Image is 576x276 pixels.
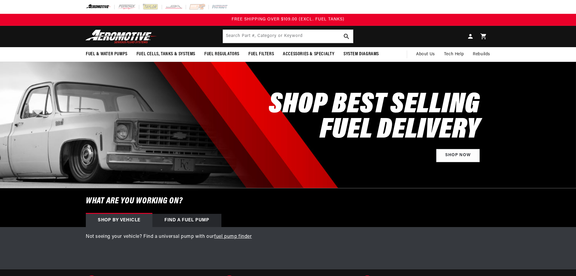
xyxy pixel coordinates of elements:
h2: SHOP BEST SELLING FUEL DELIVERY [269,93,480,143]
summary: Tech Help [439,47,468,62]
span: Fuel & Water Pumps [86,51,127,57]
span: Fuel Regulators [204,51,239,57]
summary: Fuel & Water Pumps [81,47,132,61]
a: Shop Now [436,149,480,162]
button: Search Part #, Category or Keyword [340,30,353,43]
span: Tech Help [444,51,464,58]
span: Rebuilds [473,51,490,58]
input: Search Part #, Category or Keyword [223,30,353,43]
span: About Us [416,52,435,56]
summary: Rebuilds [468,47,495,62]
summary: Fuel Regulators [200,47,244,61]
p: Not seeing your vehicle? Find a universal pump with our [86,233,490,241]
a: About Us [412,47,439,62]
summary: Accessories & Specialty [278,47,339,61]
span: Accessories & Specialty [283,51,334,57]
div: Shop by vehicle [86,214,152,227]
span: System Diagrams [343,51,379,57]
h6: What are you working on? [71,188,505,214]
span: Fuel Filters [248,51,274,57]
span: Fuel Cells, Tanks & Systems [136,51,195,57]
a: fuel pump finder [214,234,252,239]
div: Find a Fuel Pump [152,214,221,227]
span: FREE SHIPPING OVER $109.00 (EXCL. FUEL TANKS) [232,17,344,22]
summary: Fuel Cells, Tanks & Systems [132,47,200,61]
img: Aeromotive [84,29,159,44]
summary: Fuel Filters [244,47,278,61]
summary: System Diagrams [339,47,383,61]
